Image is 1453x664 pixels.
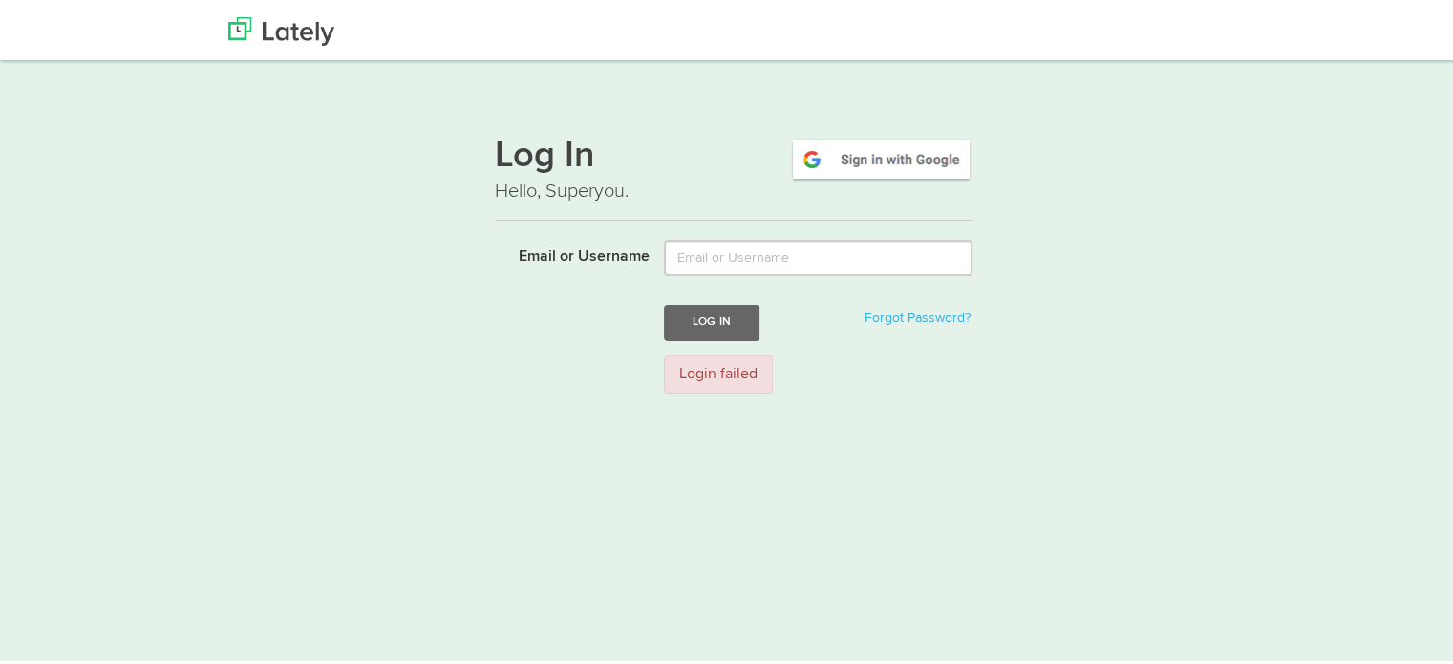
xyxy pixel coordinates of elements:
p: Hello, Superyou. [495,175,972,203]
input: Email or Username [664,237,972,273]
h1: Log In [495,135,972,175]
a: Forgot Password? [865,309,971,322]
img: google-signin.png [790,135,972,179]
div: Login failed [664,353,773,392]
label: Email or Username [481,237,650,266]
button: Log In [664,302,759,337]
img: Lately [228,14,334,43]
